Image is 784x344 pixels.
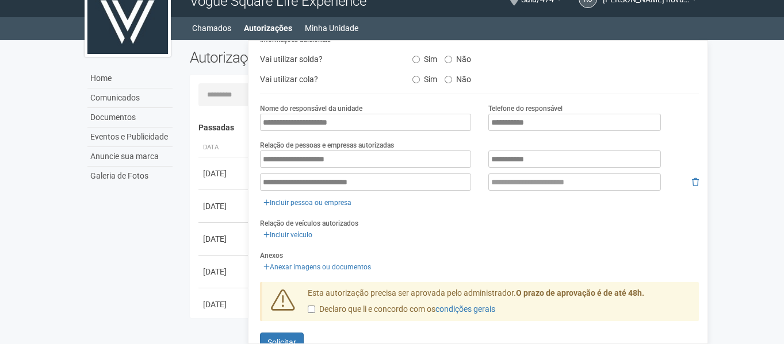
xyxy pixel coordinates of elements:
[260,103,362,114] label: Nome do responsável da unidade
[412,51,437,64] label: Sim
[305,20,358,36] a: Minha Unidade
[488,103,563,114] label: Telefone do responsável
[308,306,315,313] input: Declaro que li e concordo com oscondições gerais
[251,51,403,68] div: Vai utilizar solda?
[412,76,420,83] input: Sim
[412,56,420,63] input: Sim
[308,304,495,315] label: Declaro que li e concordo com os
[435,304,495,314] a: condições gerais
[260,261,374,273] a: Anexar imagens ou documentos
[87,127,173,147] a: Eventos e Publicidade
[260,196,355,209] a: Incluir pessoa ou empresa
[192,20,231,36] a: Chamados
[203,233,246,245] div: [DATE]
[516,288,644,297] strong: O prazo de aprovação é de até 48h.
[260,229,316,241] a: Incluir veículo
[87,108,173,127] a: Documentos
[244,20,292,36] a: Autorizações
[260,250,283,261] label: Anexos
[203,168,246,179] div: [DATE]
[87,88,173,108] a: Comunicados
[203,200,246,212] div: [DATE]
[445,51,471,64] label: Não
[87,69,173,88] a: Home
[87,167,173,185] a: Galeria de Fotos
[203,266,246,277] div: [DATE]
[445,76,452,83] input: Não
[198,138,250,157] th: Data
[445,71,471,84] label: Não
[260,140,394,150] label: Relação de pessoas e empresas autorizadas
[260,218,358,229] label: Relação de veículos autorizados
[412,71,437,84] label: Sim
[251,71,403,88] div: Vai utilizar cola?
[198,123,691,132] h4: Passadas
[692,178,699,186] i: Remover
[445,56,452,63] input: Não
[190,49,436,66] h2: Autorizações
[203,299,246,310] div: [DATE]
[299,288,699,321] div: Esta autorização precisa ser aprovada pelo administrador.
[87,147,173,167] a: Anuncie sua marca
